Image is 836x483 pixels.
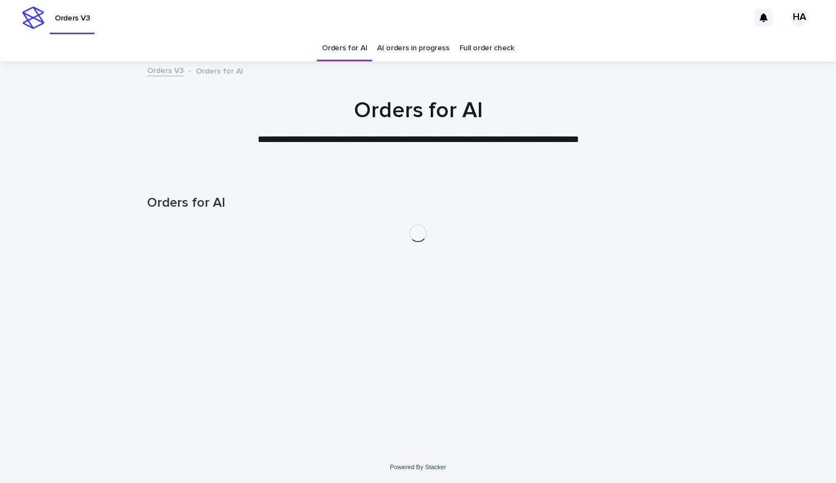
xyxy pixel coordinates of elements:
a: Orders V3 [147,64,184,76]
a: Powered By Stacker [390,464,446,470]
a: Orders for AI [322,35,367,61]
h1: Orders for AI [147,195,689,211]
div: HA [791,9,808,27]
img: stacker-logo-s-only.png [22,7,44,29]
p: Orders for AI [196,64,243,76]
a: AI orders in progress [377,35,450,61]
h1: Orders for AI [147,97,689,124]
a: Full order check [459,35,514,61]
